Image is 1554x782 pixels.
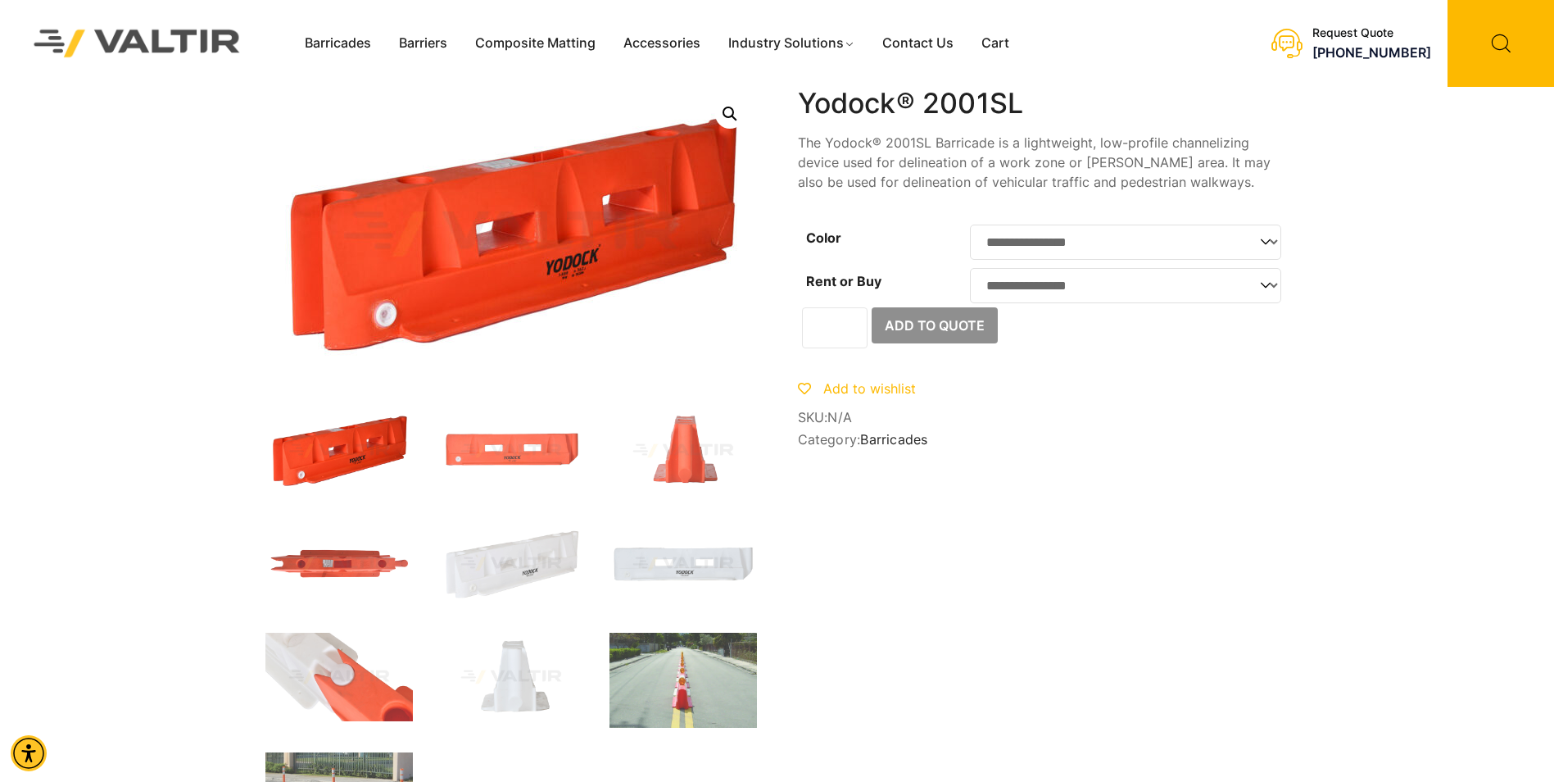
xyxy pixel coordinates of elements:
a: Add to wishlist [798,380,916,397]
img: A white plastic component with a tapered design, featuring a flat base and a smooth surface. [437,633,585,721]
p: The Yodock® 2001SL Barricade is a lightweight, low-profile channelizing device used for delineati... [798,133,1289,192]
img: A bright orange traffic barrier viewed from the front, featuring a flat base and a vertical cente... [609,407,757,495]
img: 2001SL_Org_3Q.jpg [265,407,413,495]
a: Industry Solutions [714,31,869,56]
a: Barricades [860,431,927,448]
img: Close-up of a white and orange plastic object, possibly a traffic barrier or safety cone, showing... [265,633,413,721]
a: Barriers [385,31,461,56]
img: A white plastic dock bumper with multiple holes, featuring the brand name "YODOCK" printed on the... [437,520,585,608]
a: Accessories [609,31,714,56]
img: A straight road with orange traffic cones and lights marking a closed lane. Green foliage lines t... [609,633,757,728]
a: call (888) 496-3625 [1312,44,1431,61]
input: Product quantity [802,307,868,348]
a: Cart [967,31,1023,56]
div: Accessibility Menu [11,735,47,771]
img: A white plastic dock bumper with two rectangular cutouts and a logo, designed for protection in d... [609,520,757,608]
span: Add to wishlist [823,380,916,397]
a: Open this option [715,99,745,129]
h1: Yodock® 2001SL [798,87,1289,120]
span: N/A [827,409,852,425]
div: Request Quote [1312,26,1431,40]
label: Color [806,230,841,246]
a: Composite Matting [461,31,609,56]
span: Category: [798,432,1289,448]
a: Barricades [291,31,385,56]
label: Rent or Buy [806,273,881,289]
img: Valtir Rentals [12,8,262,80]
a: Contact Us [868,31,967,56]
span: SKU: [798,410,1289,425]
img: An orange plastic dock bumper with two rectangular cutouts and a logo, designed for marine or ind... [437,407,585,495]
img: An orange plastic traffic barrier with a flat base and pointed ends, featuring a label and holes ... [265,520,413,608]
button: Add to Quote [872,307,998,343]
